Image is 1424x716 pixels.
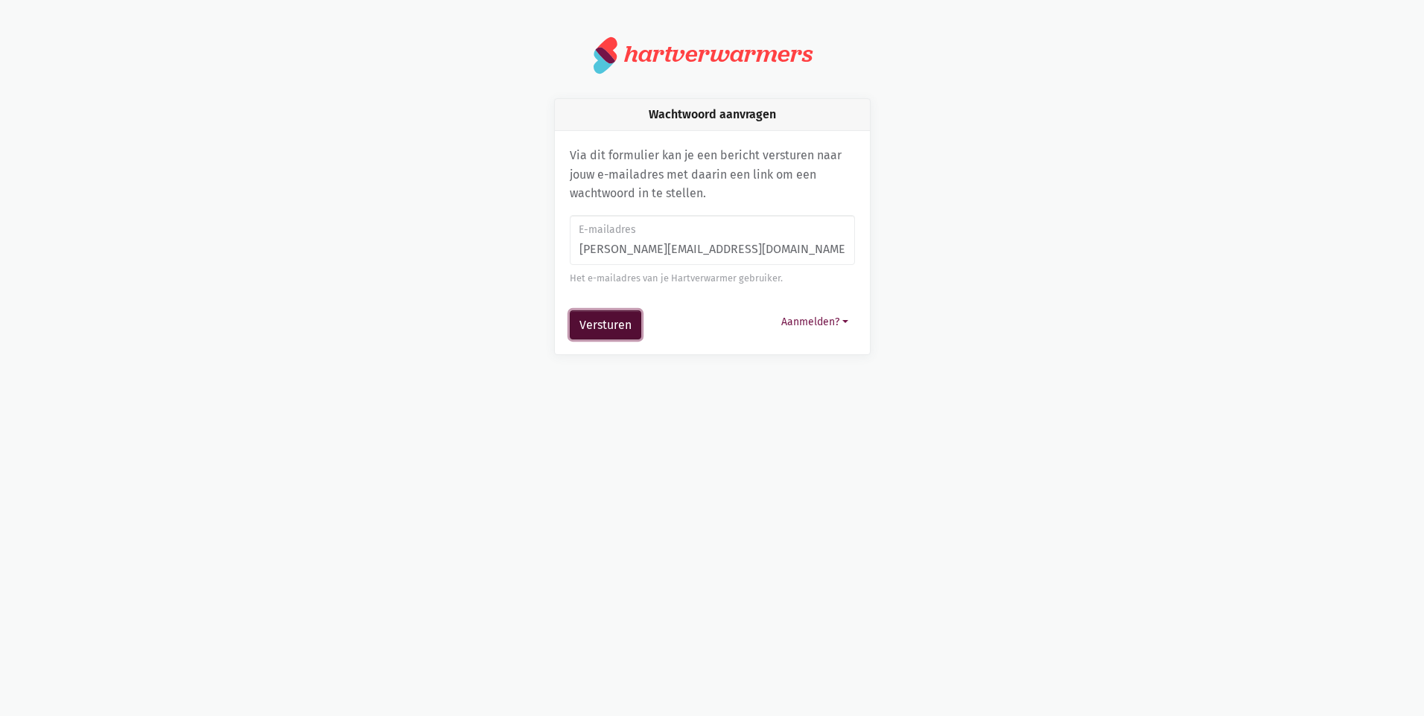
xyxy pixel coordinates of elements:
p: Via dit formulier kan je een bericht versturen naar jouw e-mailadres met daarin een link om een w... [570,146,855,203]
img: logo.svg [594,36,618,74]
button: Aanmelden? [775,310,855,333]
button: Versturen [570,310,641,340]
div: hartverwarmers [624,40,813,68]
form: Wachtwoord aanvragen [570,215,855,340]
label: E-mailadres [579,222,845,238]
a: hartverwarmers [594,36,830,74]
div: Het e-mailadres van je Hartverwarmer gebruiker. [570,271,855,286]
div: Wachtwoord aanvragen [555,99,870,131]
